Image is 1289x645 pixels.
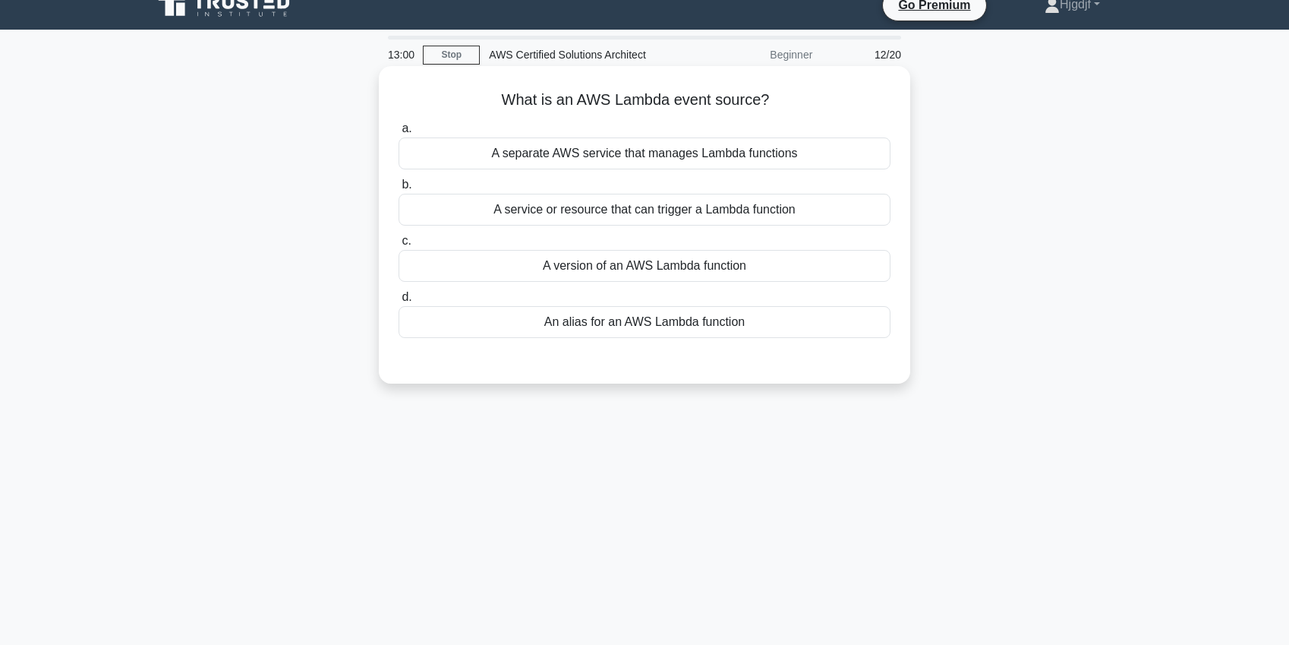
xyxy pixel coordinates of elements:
[423,46,480,65] a: Stop
[399,138,890,169] div: A separate AWS service that manages Lambda functions
[480,40,689,70] div: AWS Certified Solutions Architect
[397,90,892,110] h5: What is an AWS Lambda event source?
[379,40,423,70] div: 13:00
[689,40,821,70] div: Beginner
[402,290,411,303] span: d.
[399,250,890,282] div: A version of an AWS Lambda function
[402,178,411,191] span: b.
[399,194,890,226] div: A service or resource that can trigger a Lambda function
[821,40,910,70] div: 12/20
[402,234,411,247] span: c.
[399,306,890,338] div: An alias for an AWS Lambda function
[402,122,411,134] span: a.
